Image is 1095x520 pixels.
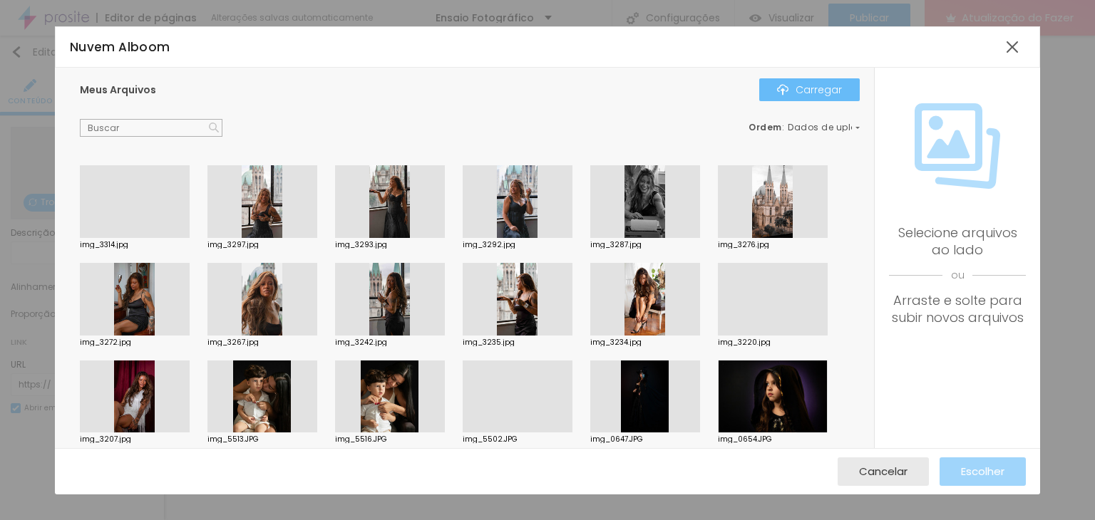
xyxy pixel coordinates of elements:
font: img_3292.jpg [463,239,515,250]
font: : [782,121,785,133]
font: img_3267.jpg [207,337,259,348]
font: img_3276.jpg [718,239,769,250]
font: img_3293.jpg [335,239,387,250]
font: img_5513.JPG [207,434,259,444]
font: Dados de upload [788,121,870,133]
font: img_3297.jpg [207,239,259,250]
font: Escolher [961,464,1004,479]
font: Meus Arquivos [80,83,156,97]
font: img_5502.JPG [463,434,518,444]
img: Ícone [777,84,788,95]
img: Ícone [209,123,219,132]
font: img_3220.jpg [718,337,771,348]
font: img_3272.jpg [80,337,131,348]
font: img_3242.jpg [335,337,387,348]
font: img_0654.JPG [718,434,772,444]
font: img_3314.jpg [80,239,128,250]
img: Ícone [915,103,1000,189]
font: Arraste e solte para subir novos arquivos [892,291,1024,326]
font: img_3207.jpg [80,434,131,444]
button: Cancelar [838,457,929,486]
button: ÍconeCarregar [759,78,860,101]
font: Cancelar [859,464,908,479]
font: Nuvem Alboom [70,38,170,56]
button: Escolher [940,457,1026,486]
font: img_5516.JPG [335,434,387,444]
font: img_3287.jpg [590,239,642,250]
font: ou [951,268,965,282]
font: Ordem [749,121,782,133]
font: img_3234.jpg [590,337,642,348]
font: Selecione arquivos ao lado [898,224,1017,259]
font: img_3235.jpg [463,337,515,348]
font: img_0647.JPG [590,434,643,444]
input: Buscar [80,119,222,137]
font: Carregar [796,83,842,97]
